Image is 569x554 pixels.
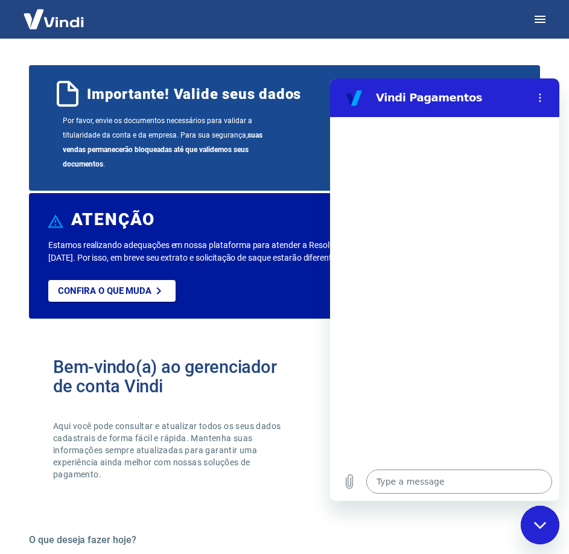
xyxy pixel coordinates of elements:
[521,506,559,544] iframe: Button to launch messaging window, conversation in progress
[58,285,151,296] p: Confira o que muda
[14,1,93,37] img: Vindi
[71,214,155,226] h6: ATENÇÃO
[48,280,176,302] a: Confira o que muda
[53,113,285,171] span: Por favor, envie os documentos necessários para validar a titularidade da conta e da empresa. Par...
[63,131,262,168] b: suas vendas permanecerão bloqueadas até que validemos seus documentos
[53,420,285,480] p: Aqui você pode consultar e atualizar todos os seus dados cadastrais de forma fácil e rápida. Mant...
[330,78,559,501] iframe: Messaging window
[29,534,540,546] h5: O que deseja fazer hoje?
[53,357,285,396] h2: Bem-vindo(a) ao gerenciador de conta Vindi
[87,84,301,104] span: Importante! Valide seus dados
[48,239,426,264] p: Estamos realizando adequações em nossa plataforma para atender a Resolução BCB nº 150, de [DATE]....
